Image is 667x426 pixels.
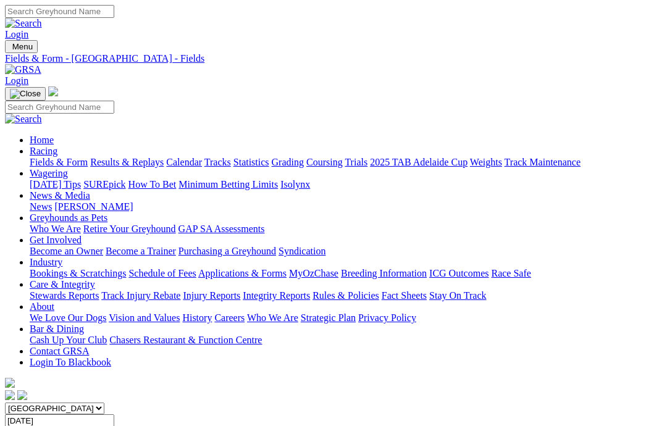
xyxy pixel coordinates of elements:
[358,312,416,323] a: Privacy Policy
[30,324,84,334] a: Bar & Dining
[30,201,662,212] div: News & Media
[198,268,287,278] a: Applications & Forms
[5,378,15,388] img: logo-grsa-white.png
[233,157,269,167] a: Statistics
[183,290,240,301] a: Injury Reports
[166,157,202,167] a: Calendar
[5,18,42,29] img: Search
[30,257,62,267] a: Industry
[128,268,196,278] a: Schedule of Fees
[243,290,310,301] a: Integrity Reports
[30,346,89,356] a: Contact GRSA
[128,179,177,190] a: How To Bet
[30,201,52,212] a: News
[30,168,68,178] a: Wagering
[30,235,82,245] a: Get Involved
[491,268,531,278] a: Race Safe
[280,179,310,190] a: Isolynx
[382,290,427,301] a: Fact Sheets
[30,223,662,235] div: Greyhounds as Pets
[5,40,38,53] button: Toggle navigation
[5,390,15,400] img: facebook.svg
[101,290,180,301] a: Track Injury Rebate
[109,335,262,345] a: Chasers Restaurant & Function Centre
[30,335,662,346] div: Bar & Dining
[313,290,379,301] a: Rules & Policies
[30,290,662,301] div: Care & Integrity
[370,157,468,167] a: 2025 TAB Adelaide Cup
[17,390,27,400] img: twitter.svg
[30,357,111,367] a: Login To Blackbook
[83,223,176,234] a: Retire Your Greyhound
[106,246,176,256] a: Become a Trainer
[5,87,46,101] button: Toggle navigation
[30,290,99,301] a: Stewards Reports
[30,312,106,323] a: We Love Our Dogs
[54,201,133,212] a: [PERSON_NAME]
[5,29,28,40] a: Login
[214,312,245,323] a: Careers
[30,312,662,324] div: About
[30,335,107,345] a: Cash Up Your Club
[345,157,367,167] a: Trials
[30,135,54,145] a: Home
[5,53,662,64] a: Fields & Form - [GEOGRAPHIC_DATA] - Fields
[279,246,325,256] a: Syndication
[5,75,28,86] a: Login
[30,212,107,223] a: Greyhounds as Pets
[30,268,662,279] div: Industry
[48,86,58,96] img: logo-grsa-white.png
[30,190,90,201] a: News & Media
[178,223,265,234] a: GAP SA Assessments
[5,5,114,18] input: Search
[83,179,125,190] a: SUREpick
[30,301,54,312] a: About
[247,312,298,323] a: Who We Are
[178,179,278,190] a: Minimum Betting Limits
[306,157,343,167] a: Coursing
[30,157,662,168] div: Racing
[289,268,338,278] a: MyOzChase
[182,312,212,323] a: History
[301,312,356,323] a: Strategic Plan
[204,157,231,167] a: Tracks
[272,157,304,167] a: Grading
[429,268,489,278] a: ICG Outcomes
[429,290,486,301] a: Stay On Track
[30,157,88,167] a: Fields & Form
[30,246,662,257] div: Get Involved
[505,157,581,167] a: Track Maintenance
[30,279,95,290] a: Care & Integrity
[30,179,81,190] a: [DATE] Tips
[10,89,41,99] img: Close
[109,312,180,323] a: Vision and Values
[30,268,126,278] a: Bookings & Scratchings
[90,157,164,167] a: Results & Replays
[178,246,276,256] a: Purchasing a Greyhound
[30,246,103,256] a: Become an Owner
[5,64,41,75] img: GRSA
[5,114,42,125] img: Search
[30,179,662,190] div: Wagering
[30,146,57,156] a: Racing
[12,42,33,51] span: Menu
[470,157,502,167] a: Weights
[30,223,81,234] a: Who We Are
[5,101,114,114] input: Search
[341,268,427,278] a: Breeding Information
